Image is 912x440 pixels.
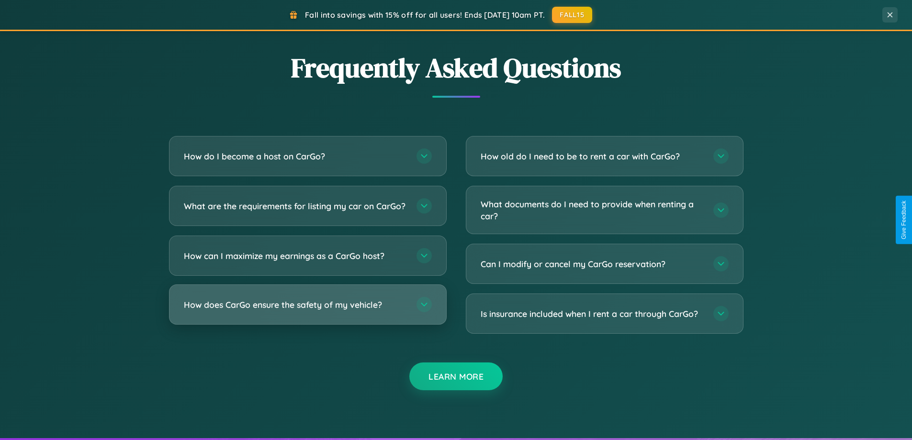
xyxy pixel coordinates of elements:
[481,308,704,320] h3: Is insurance included when I rent a car through CarGo?
[169,49,743,86] h2: Frequently Asked Questions
[184,299,407,311] h3: How does CarGo ensure the safety of my vehicle?
[481,198,704,222] h3: What documents do I need to provide when renting a car?
[184,250,407,262] h3: How can I maximize my earnings as a CarGo host?
[481,258,704,270] h3: Can I modify or cancel my CarGo reservation?
[552,7,592,23] button: FALL15
[305,10,545,20] span: Fall into savings with 15% off for all users! Ends [DATE] 10am PT.
[184,150,407,162] h3: How do I become a host on CarGo?
[901,201,907,239] div: Give Feedback
[184,200,407,212] h3: What are the requirements for listing my car on CarGo?
[481,150,704,162] h3: How old do I need to be to rent a car with CarGo?
[409,362,503,390] button: Learn More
